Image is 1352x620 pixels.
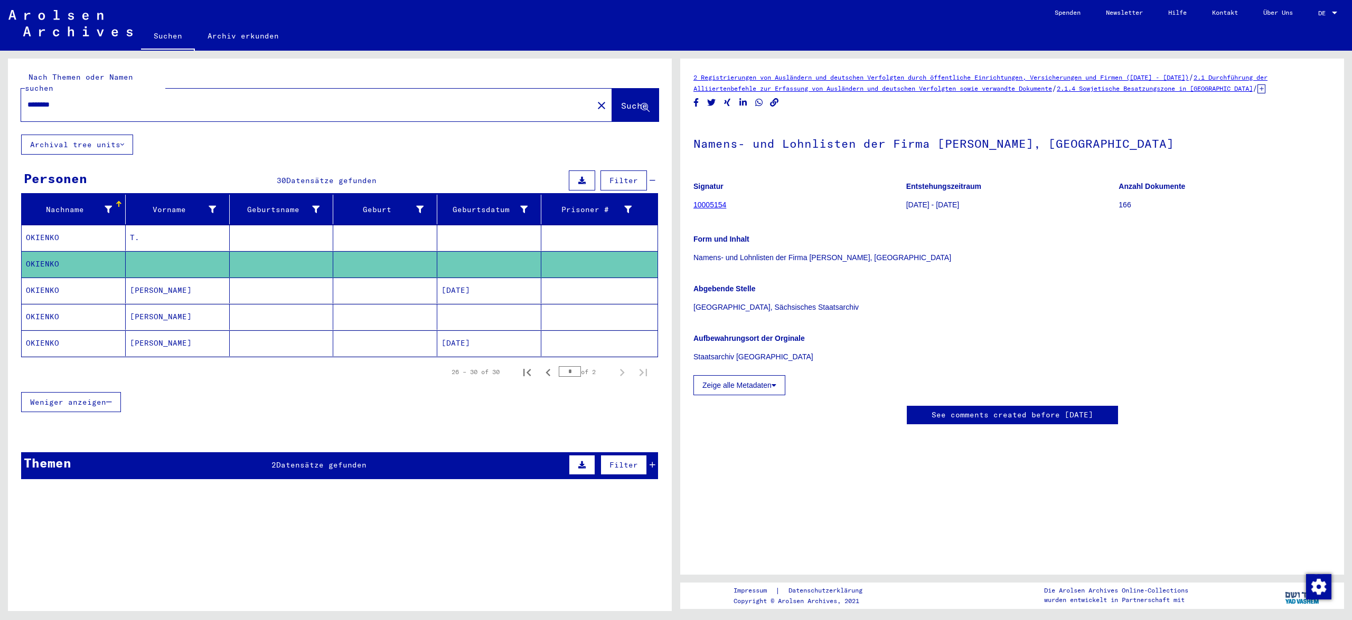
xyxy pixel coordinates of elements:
div: | [734,585,875,596]
button: Next page [612,361,633,383]
b: Entstehungszeitraum [906,182,981,190]
mat-cell: [PERSON_NAME] [126,304,230,330]
div: Vorname [130,204,216,215]
h1: Namens- und Lohnlisten der Firma [PERSON_NAME], [GEOGRAPHIC_DATA] [693,119,1331,166]
p: Die Arolsen Archives Online-Collections [1044,586,1188,595]
mat-header-cell: Vorname [126,195,230,224]
button: Filter [600,455,647,475]
a: 2 Registrierungen von Ausländern und deutschen Verfolgten durch öffentliche Einrichtungen, Versic... [693,73,1189,81]
div: 26 – 30 of 30 [452,367,500,377]
div: Themen [24,453,71,472]
button: Share on Xing [722,96,733,109]
p: Namens- und Lohnlisten der Firma [PERSON_NAME], [GEOGRAPHIC_DATA] [693,252,1331,263]
div: Vorname [130,201,229,218]
button: Last page [633,361,654,383]
b: Aufbewahrungsort der Orginale [693,334,805,342]
b: Form und Inhalt [693,235,749,243]
mat-header-cell: Nachname [22,195,126,224]
button: Filter [600,170,647,190]
button: Previous page [538,361,559,383]
mat-header-cell: Geburt‏ [333,195,437,224]
div: Geburt‏ [337,201,437,218]
a: Datenschutzerklärung [780,585,875,596]
div: of 2 [559,367,612,377]
a: 2.1.4 Sowjetische Besatzungszone in [GEOGRAPHIC_DATA] [1057,84,1253,92]
span: / [1253,83,1257,93]
button: Zeige alle Metadaten [693,375,785,395]
button: Share on Twitter [706,96,717,109]
a: See comments created before [DATE] [932,409,1093,421]
div: Personen [24,169,87,188]
span: Weniger anzeigen [30,397,106,407]
div: Geburtsname [234,201,333,218]
mat-header-cell: Prisoner # [541,195,658,224]
span: / [1189,72,1194,82]
button: Weniger anzeigen [21,392,121,412]
span: / [1052,83,1057,93]
p: [GEOGRAPHIC_DATA], Sächsisches Staatsarchiv [693,302,1331,313]
a: 10005154 [693,201,726,209]
div: Geburtsdatum [442,204,528,215]
img: Arolsen_neg.svg [8,10,133,36]
p: wurden entwickelt in Partnerschaft mit [1044,595,1188,605]
span: DE [1318,9,1330,17]
button: Clear [591,94,612,116]
mat-header-cell: Geburtsdatum [437,195,541,224]
p: 166 [1119,199,1331,211]
div: Nachname [26,204,112,215]
img: yv_logo.png [1283,582,1322,608]
mat-cell: OKIENKO [22,304,126,330]
div: Geburtsname [234,204,320,215]
button: Archival tree units [21,135,133,155]
mat-cell: OKIENKO [22,330,126,356]
span: Filter [609,176,638,185]
button: Share on Facebook [691,96,702,109]
p: Copyright © Arolsen Archives, 2021 [734,596,875,606]
button: First page [517,361,538,383]
mat-label: Nach Themen oder Namen suchen [25,72,133,93]
div: Nachname [26,201,125,218]
span: Suche [621,100,647,111]
img: Zustimmung ändern [1306,574,1331,599]
mat-cell: OKIENKO [22,251,126,277]
span: 2 [271,460,276,470]
button: Share on WhatsApp [754,96,765,109]
button: Copy link [769,96,780,109]
span: 30 [277,176,286,185]
mat-cell: OKIENKO [22,278,126,303]
div: Prisoner # [546,201,645,218]
span: Datensätze gefunden [276,460,367,470]
button: Share on LinkedIn [738,96,749,109]
a: Archiv erkunden [195,23,292,49]
mat-cell: [PERSON_NAME] [126,330,230,356]
span: Datensätze gefunden [286,176,377,185]
a: Impressum [734,585,775,596]
button: Suche [612,89,659,121]
mat-cell: [PERSON_NAME] [126,278,230,303]
b: Abgebende Stelle [693,284,755,293]
mat-header-cell: Geburtsname [230,195,334,224]
span: Filter [609,460,638,470]
div: Prisoner # [546,204,632,215]
mat-cell: [DATE] [437,278,541,303]
div: Geburt‏ [337,204,424,215]
mat-icon: close [595,99,608,112]
mat-cell: T. [126,225,230,251]
a: Suchen [141,23,195,51]
mat-cell: OKIENKO [22,225,126,251]
b: Signatur [693,182,724,190]
b: Anzahl Dokumente [1119,182,1185,190]
p: Staatsarchiv [GEOGRAPHIC_DATA] [693,351,1331,363]
div: Geburtsdatum [442,201,541,218]
mat-cell: [DATE] [437,330,541,356]
p: [DATE] - [DATE] [906,199,1119,211]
